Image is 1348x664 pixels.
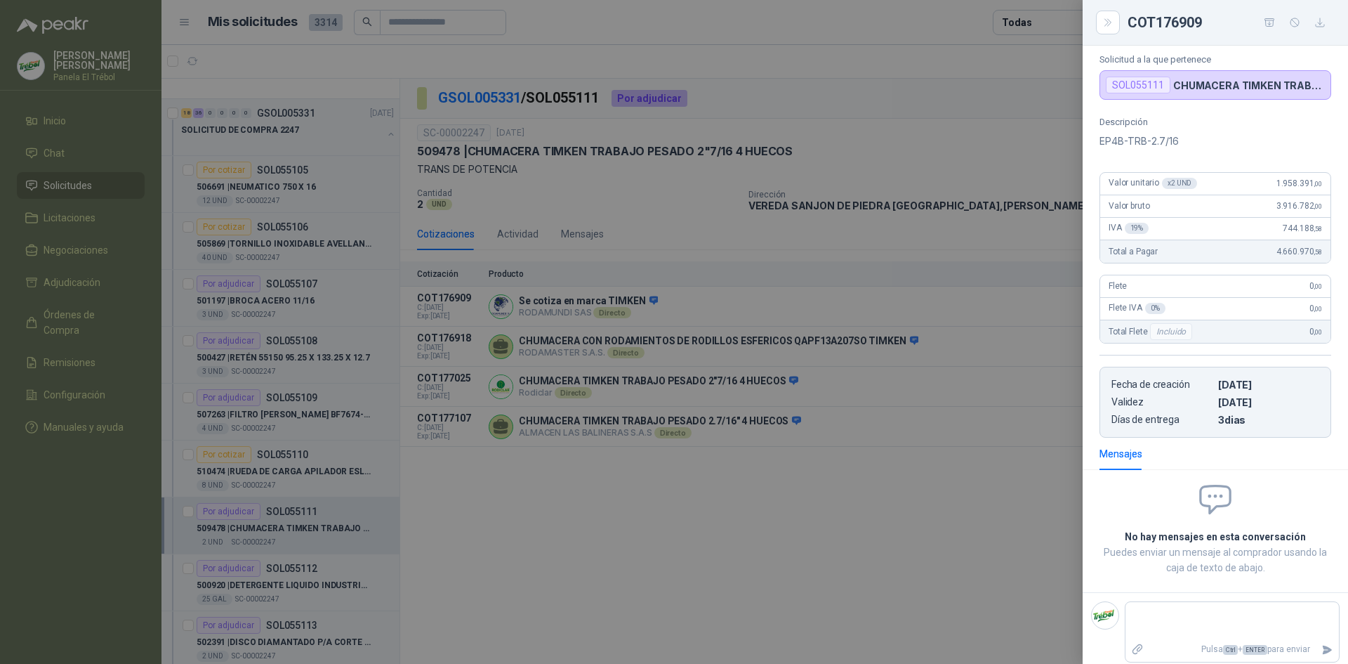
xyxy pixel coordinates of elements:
p: 3 dias [1218,414,1319,426]
span: 3.916.782 [1276,201,1322,211]
div: 19 % [1125,223,1149,234]
span: Flete [1109,281,1127,291]
span: Valor bruto [1109,201,1149,211]
span: Ctrl [1223,645,1238,655]
p: Fecha de creación [1111,379,1212,391]
div: Mensajes [1099,446,1142,462]
span: 1.958.391 [1276,178,1322,188]
div: COT176909 [1128,11,1331,34]
span: 0 [1309,327,1322,337]
label: Adjuntar archivos [1125,637,1149,662]
p: EP4B-TRB-2.7/16 [1099,133,1331,150]
div: SOL055111 [1106,77,1170,93]
div: 0 % [1145,303,1165,314]
button: Close [1099,14,1116,31]
p: CHUMACERA TIMKEN TRABAJO PESADO 2"7/16 4 HUECOS [1173,79,1325,91]
div: x 2 UND [1162,178,1197,189]
span: ,00 [1314,202,1322,210]
p: Pulsa + para enviar [1149,637,1316,662]
span: ,00 [1314,328,1322,336]
p: Validez [1111,396,1212,408]
span: 0 [1309,281,1322,291]
span: 744.188 [1283,223,1322,233]
span: Total a Pagar [1109,247,1158,256]
span: Flete IVA [1109,303,1165,314]
span: ,58 [1314,225,1322,233]
p: [DATE] [1218,379,1319,391]
p: Descripción [1099,117,1331,127]
p: Días de entrega [1111,414,1212,426]
div: Incluido [1150,323,1192,340]
button: Enviar [1316,637,1339,662]
p: [DATE] [1218,396,1319,408]
span: ,00 [1314,180,1322,188]
span: ,58 [1314,248,1322,256]
h2: No hay mensajes en esta conversación [1099,529,1331,545]
span: IVA [1109,223,1149,234]
p: Puedes enviar un mensaje al comprador usando la caja de texto de abajo. [1099,545,1331,575]
span: 4.660.970 [1276,247,1322,256]
img: Company Logo [1092,602,1118,629]
span: Valor unitario [1109,178,1197,189]
span: ENTER [1243,645,1267,655]
p: Solicitud a la que pertenece [1099,54,1331,65]
span: ,00 [1314,305,1322,313]
span: Total Flete [1109,323,1195,340]
span: ,00 [1314,282,1322,290]
span: 0 [1309,304,1322,313]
